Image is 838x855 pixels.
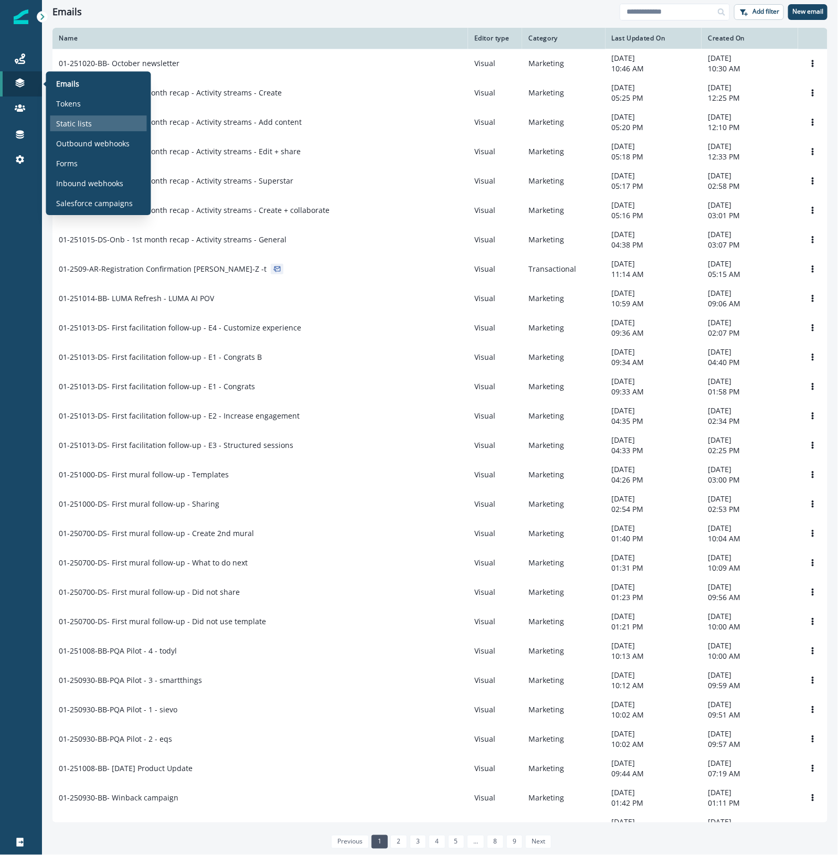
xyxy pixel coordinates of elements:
[59,88,282,98] p: 01-251015-DS-Onb - 1st month recap - Activity streams - Create
[612,504,696,515] p: 02:54 PM
[708,670,792,680] p: [DATE]
[468,254,523,284] td: Visual
[612,563,696,573] p: 01:31 PM
[612,533,696,544] p: 01:40 PM
[708,768,792,779] p: 07:19 AM
[522,401,605,431] td: Marketing
[522,108,605,137] td: Marketing
[50,155,147,171] a: Forms
[522,519,605,548] td: Marketing
[467,835,484,849] a: Jump forward
[612,82,696,93] p: [DATE]
[59,822,198,832] p: 01-250930-BB-PQA Pilot - 1 - [Company]
[522,813,605,842] td: Marketing
[804,85,821,101] button: Options
[792,8,823,15] p: New email
[52,431,828,460] a: 01-251013-DS- First facilitation follow-up - E3 - Structured sessionsVisualMarketing[DATE]04:33 P...
[52,166,828,196] a: 01-251015-DS-Onb - 1st month recap - Activity streams - SuperstarVisualMarketing[DATE]05:17 PM[DA...
[804,643,821,659] button: Options
[612,435,696,445] p: [DATE]
[468,783,523,813] td: Visual
[804,232,821,248] button: Options
[708,63,792,74] p: 10:30 AM
[804,114,821,130] button: Options
[612,739,696,750] p: 10:02 AM
[708,504,792,515] p: 02:53 PM
[522,343,605,372] td: Marketing
[328,835,552,849] ul: Pagination
[59,323,301,333] p: 01-251013-DS- First facilitation follow-up - E4 - Customize experience
[50,76,147,91] a: Emails
[52,460,828,489] a: 01-251000-DS- First mural follow-up - TemplatesVisualMarketing[DATE]04:26 PM[DATE]03:00 PMOptions
[612,259,696,269] p: [DATE]
[708,817,792,827] p: [DATE]
[708,533,792,544] p: 10:04 AM
[612,611,696,622] p: [DATE]
[522,431,605,460] td: Marketing
[52,6,82,18] h1: Emails
[522,313,605,343] td: Marketing
[612,170,696,181] p: [DATE]
[708,651,792,661] p: 10:00 AM
[708,445,792,456] p: 02:25 PM
[522,137,605,166] td: Marketing
[57,78,80,89] p: Emails
[468,372,523,401] td: Visual
[708,53,792,63] p: [DATE]
[52,489,828,519] a: 01-251000-DS- First mural follow-up - SharingVisualMarketing[DATE]02:54 PM[DATE]02:53 PMOptions
[52,813,828,842] a: 01-250930-BB-PQA Pilot - 1 - [Company]VisualMarketing[DATE]12:06 PM[DATE]11:52 AMOptions
[612,357,696,368] p: 09:34 AM
[50,135,147,151] a: Outbound webhooks
[612,229,696,240] p: [DATE]
[804,614,821,629] button: Options
[57,138,130,149] p: Outbound webhooks
[52,401,828,431] a: 01-251013-DS- First facilitation follow-up - E2 - Increase engagementVisualMarketing[DATE]04:35 P...
[474,34,516,42] div: Editor type
[59,704,177,715] p: 01-250930-BB-PQA Pilot - 1 - sievo
[804,56,821,71] button: Options
[50,175,147,191] a: Inbound webhooks
[708,611,792,622] p: [DATE]
[612,63,696,74] p: 10:46 AM
[708,269,792,280] p: 05:15 AM
[708,739,792,750] p: 09:57 AM
[708,622,792,632] p: 10:00 AM
[59,616,266,627] p: 01-250700-DS- First mural follow-up - Did not use template
[59,411,300,421] p: 01-251013-DS- First facilitation follow-up - E2 - Increase engagement
[708,405,792,416] p: [DATE]
[522,49,605,78] td: Marketing
[52,343,828,372] a: 01-251013-DS- First facilitation follow-up - E1 - Congrats BVisualMarketing[DATE]09:34 AM[DATE]04...
[52,519,828,548] a: 01-250700-DS- First mural follow-up - Create 2nd muralVisualMarketing[DATE]01:40 PM[DATE]10:04 AM...
[612,405,696,416] p: [DATE]
[708,523,792,533] p: [DATE]
[50,195,147,211] a: Salesforce campaigns
[59,469,229,480] p: 01-251000-DS- First mural follow-up - Templates
[59,793,178,803] p: 01-250930-BB- Winback campaign
[612,210,696,221] p: 05:16 PM
[612,768,696,779] p: 09:44 AM
[522,636,605,666] td: Marketing
[612,523,696,533] p: [DATE]
[708,93,792,103] p: 12:25 PM
[429,835,445,849] a: Page 4
[448,835,464,849] a: Page 5
[50,95,147,111] a: Tokens
[804,202,821,218] button: Options
[468,401,523,431] td: Visual
[52,49,828,78] a: 01-251020-BB- October newsletterVisualMarketing[DATE]10:46 AM[DATE]10:30 AMOptions
[612,464,696,475] p: [DATE]
[708,552,792,563] p: [DATE]
[804,731,821,747] button: Options
[708,475,792,485] p: 03:00 PM
[468,460,523,489] td: Visual
[522,372,605,401] td: Marketing
[804,526,821,541] button: Options
[468,313,523,343] td: Visual
[468,607,523,636] td: Visual
[59,763,193,774] p: 01-251008-BB- [DATE] Product Update
[788,4,828,20] button: New email
[734,4,784,20] button: Add filter
[612,710,696,720] p: 10:02 AM
[468,343,523,372] td: Visual
[804,320,821,336] button: Options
